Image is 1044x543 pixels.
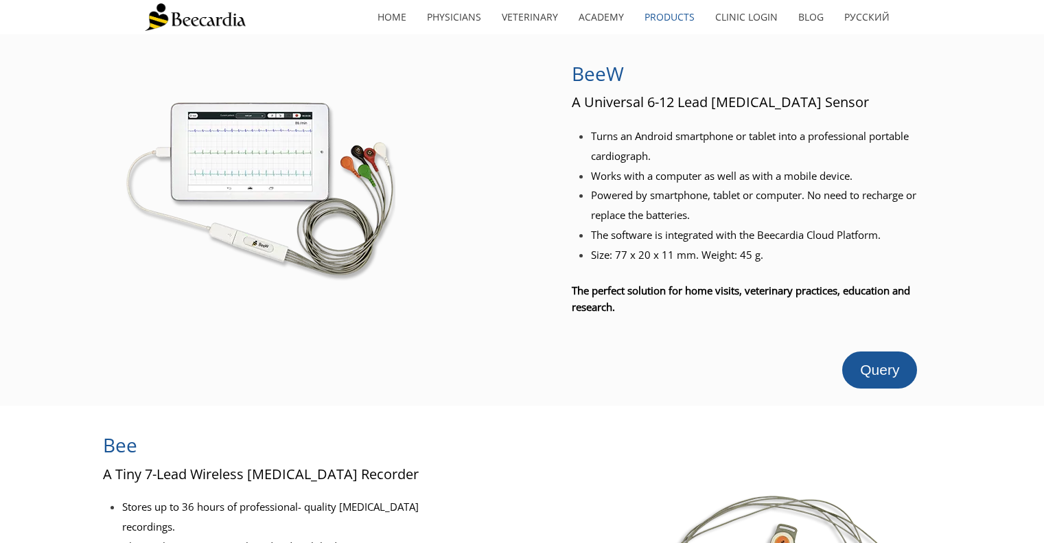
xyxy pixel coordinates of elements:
[860,362,899,378] span: Query
[491,1,568,33] a: Veterinary
[591,188,916,222] span: Powered by smartphone, tablet or computer. No need to recharge or replace the batteries.
[591,169,852,183] span: Works with a computer as well as with a mobile device.
[572,93,869,111] span: A Universal 6-12 Lead [MEDICAL_DATA] Sensor
[788,1,834,33] a: Blog
[634,1,705,33] a: Products
[591,228,881,242] span: The software is integrated with the Beecardia Cloud Platform.
[591,248,763,262] span: Size: 77 x 20 x 11 mm. Weight: 45 g.
[842,351,917,388] a: Query
[103,465,419,483] span: A Tiny 7-Lead Wireless [MEDICAL_DATA] Recorder
[568,1,634,33] a: Academy
[122,500,419,533] span: Stores up to 36 hours of professional- quality [MEDICAL_DATA] recordings.
[417,1,491,33] a: Physicians
[834,1,900,33] a: Русский
[367,1,417,33] a: home
[145,3,246,31] img: Beecardia
[591,129,909,163] span: Turns an Android smartphone or tablet into a professional portable cardiograph.
[572,284,910,314] span: The perfect solution for home visits, veterinary practices, education and research.
[572,60,624,86] span: BeeW
[103,432,137,458] span: Bee
[705,1,788,33] a: Clinic Login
